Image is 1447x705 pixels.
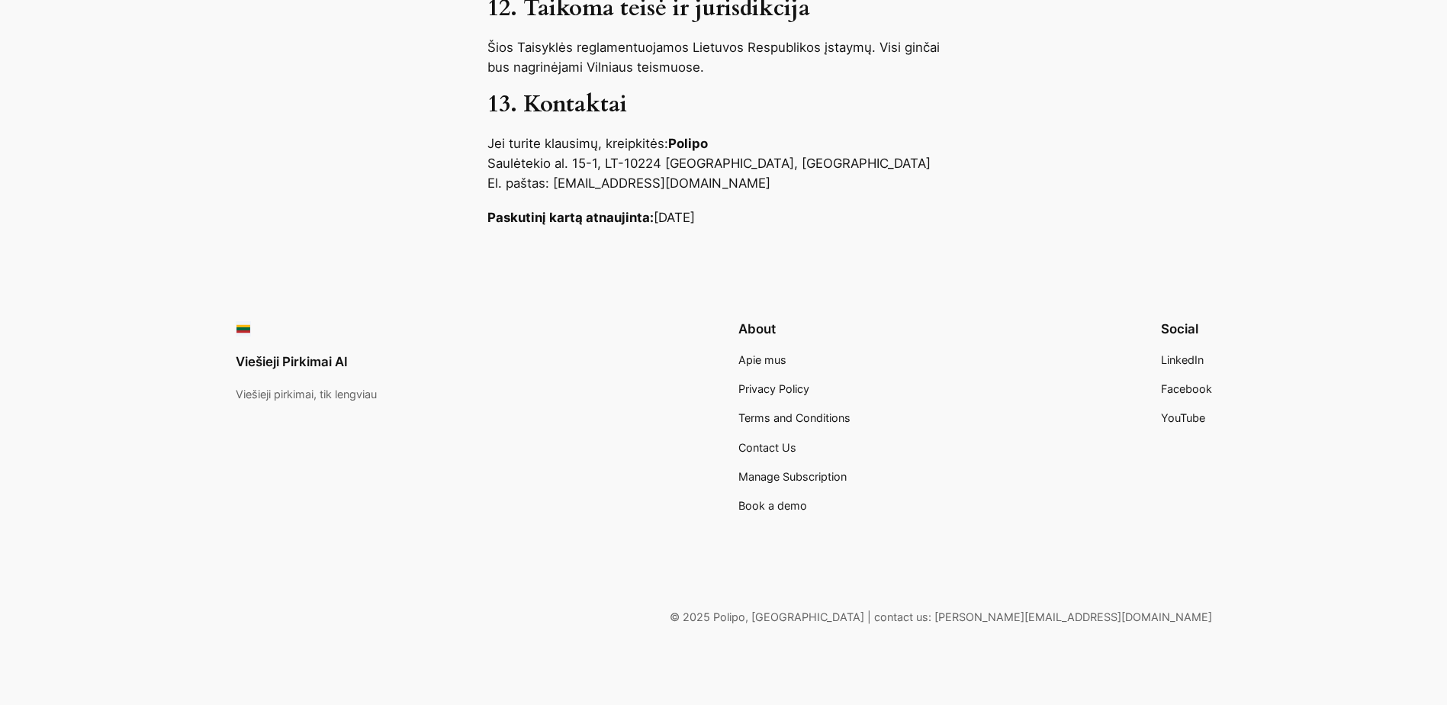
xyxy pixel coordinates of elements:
h2: About [738,321,851,336]
span: Facebook [1161,382,1212,395]
a: LinkedIn [1161,352,1204,369]
p: Viešieji pirkimai, tik lengviau [236,386,377,403]
h2: Social [1161,321,1212,336]
span: Book a demo [738,499,807,512]
nav: Footer navigation 3 [1161,352,1212,427]
a: Book a demo [738,497,807,514]
p: Šios Taisyklės reglamentuojamos Lietuvos Respublikos įstaymų. Visi ginčai bus nagrinėjami Vilniau... [487,37,960,77]
span: YouTube [1161,411,1205,424]
p: [DATE] [487,208,960,227]
a: Viešieji Pirkimai AI [236,354,348,369]
a: Privacy Policy [738,381,809,398]
strong: Paskutinį kartą atnaujinta: [487,210,654,225]
a: Manage Subscription [738,468,847,485]
p: © 2025 Polipo, [GEOGRAPHIC_DATA] | contact us: [PERSON_NAME][EMAIL_ADDRESS][DOMAIN_NAME] [236,609,1212,626]
a: Terms and Conditions [738,410,851,427]
strong: 13. Kontaktai [487,89,627,120]
a: Facebook [1161,381,1212,398]
span: Manage Subscription [738,470,847,483]
a: Contact Us [738,439,796,456]
p: Jei turite klausimų, kreipkitės: Saulėtekio al. 15-1, LT-10224 [GEOGRAPHIC_DATA], [GEOGRAPHIC_DAT... [487,134,960,193]
a: YouTube [1161,410,1205,427]
span: Contact Us [738,441,796,454]
span: Apie mus [738,353,786,366]
strong: Polipo [668,136,708,151]
span: Privacy Policy [738,382,809,395]
span: Terms and Conditions [738,411,851,424]
img: Viešieji pirkimai logo [236,321,251,336]
a: Apie mus [738,352,786,369]
nav: Footer navigation 4 [738,352,851,515]
span: LinkedIn [1161,353,1204,366]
